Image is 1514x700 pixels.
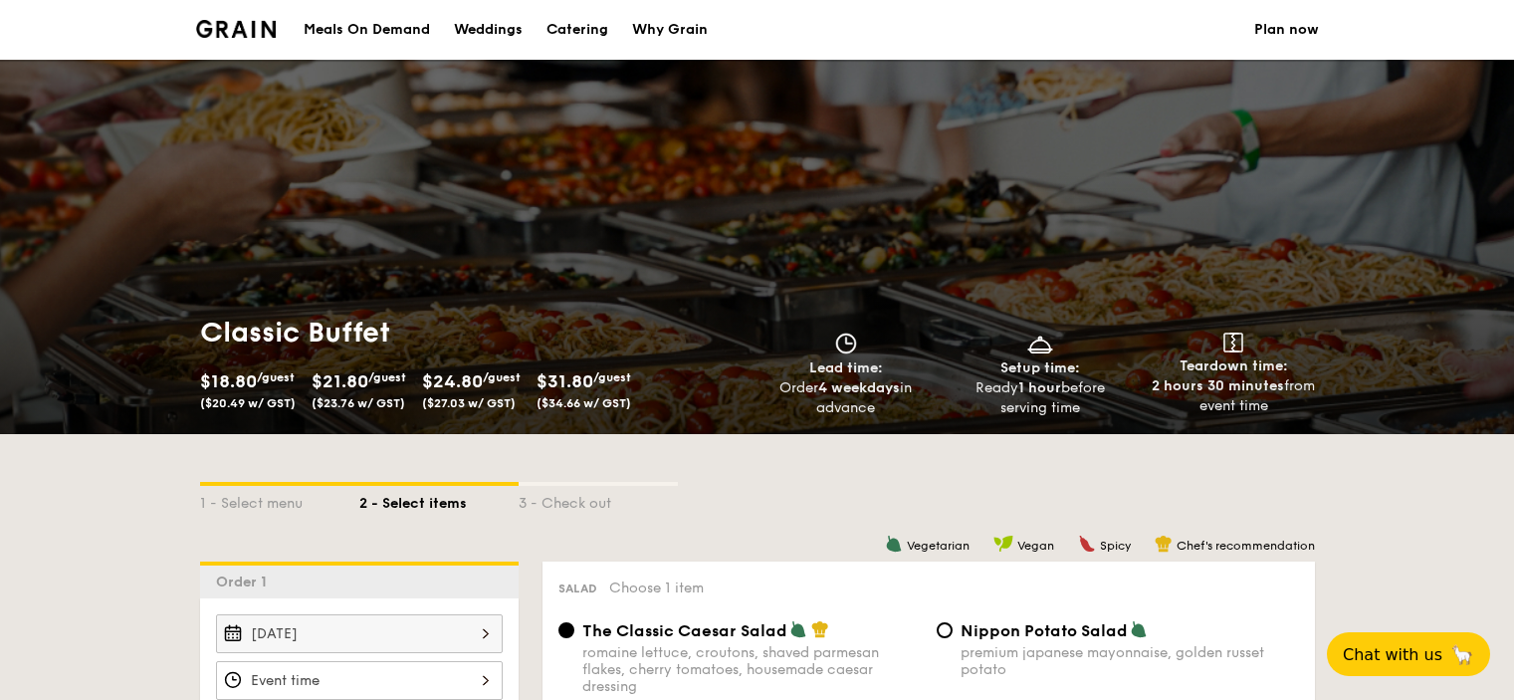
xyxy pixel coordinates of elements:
span: Choose 1 item [609,580,704,596]
input: Event time [216,661,503,700]
img: icon-chef-hat.a58ddaea.svg [1155,535,1173,553]
span: Setup time: [1000,359,1080,376]
span: /guest [483,370,521,384]
img: icon-teardown.65201eee.svg [1223,333,1243,352]
img: icon-dish.430c3a2e.svg [1025,333,1055,354]
span: $31.80 [537,370,593,392]
div: romaine lettuce, croutons, shaved parmesan flakes, cherry tomatoes, housemade caesar dressing [582,644,921,695]
span: ($27.03 w/ GST) [422,396,516,410]
span: Chat with us [1343,645,1442,664]
img: icon-vegetarian.fe4039eb.svg [1130,620,1148,638]
img: icon-vegetarian.fe4039eb.svg [789,620,807,638]
div: Ready before serving time [951,378,1129,418]
div: 1 - Select menu [200,486,359,514]
input: Event date [216,614,503,653]
span: ($34.66 w/ GST) [537,396,631,410]
span: $18.80 [200,370,257,392]
strong: 4 weekdays [818,379,900,396]
img: icon-chef-hat.a58ddaea.svg [811,620,829,638]
span: ($23.76 w/ GST) [312,396,405,410]
span: Order 1 [216,574,275,590]
span: $24.80 [422,370,483,392]
span: $21.80 [312,370,368,392]
input: The Classic Caesar Saladromaine lettuce, croutons, shaved parmesan flakes, cherry tomatoes, house... [558,622,574,638]
img: icon-vegan.f8ff3823.svg [993,535,1013,553]
div: premium japanese mayonnaise, golden russet potato [961,644,1299,678]
span: Chef's recommendation [1177,539,1315,553]
span: ($20.49 w/ GST) [200,396,296,410]
span: The Classic Caesar Salad [582,621,787,640]
span: /guest [257,370,295,384]
img: icon-clock.2db775ea.svg [831,333,861,354]
div: 3 - Check out [519,486,678,514]
span: Vegan [1017,539,1054,553]
span: Salad [558,582,597,595]
strong: 1 hour [1018,379,1061,396]
div: from event time [1145,376,1323,416]
div: Order in advance [757,378,936,418]
span: Nippon Potato Salad [961,621,1128,640]
button: Chat with us🦙 [1327,632,1490,676]
img: Grain [196,20,277,38]
a: Logotype [196,20,277,38]
h1: Classic Buffet [200,315,750,350]
img: icon-vegetarian.fe4039eb.svg [885,535,903,553]
span: 🦙 [1450,643,1474,666]
strong: 2 hours 30 minutes [1152,377,1284,394]
span: /guest [593,370,631,384]
span: Spicy [1100,539,1131,553]
span: Vegetarian [907,539,970,553]
img: icon-spicy.37a8142b.svg [1078,535,1096,553]
span: Lead time: [809,359,883,376]
span: Teardown time: [1180,357,1288,374]
input: Nippon Potato Saladpremium japanese mayonnaise, golden russet potato [937,622,953,638]
span: /guest [368,370,406,384]
div: 2 - Select items [359,486,519,514]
